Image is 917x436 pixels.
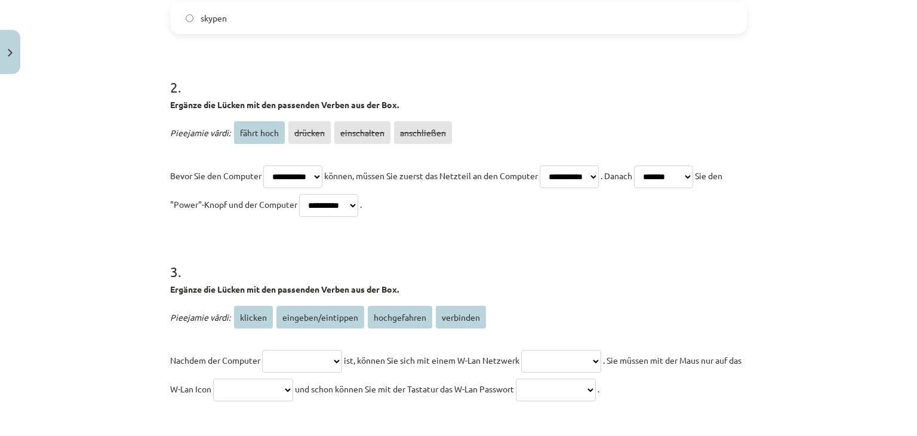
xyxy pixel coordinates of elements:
[394,121,452,144] span: anschließen
[234,306,273,328] span: klicken
[234,121,285,144] span: fährt hoch
[170,355,260,366] span: Nachdem der Computer
[170,127,230,138] span: Pieejamie vārdi:
[201,12,227,24] span: skypen
[324,170,538,181] span: können, müssen Sie zuerst das Netzteil an den Computer
[368,306,432,328] span: hochgefahren
[436,306,486,328] span: verbinden
[295,383,514,394] span: und schon können Sie mit der Tastatur das W-Lan Passwort
[170,170,261,181] span: Bevor Sie den Computer
[8,49,13,57] img: icon-close-lesson-0947bae3869378f0d4975bcd49f059093ad1ed9edebbc8119c70593378902aed.svg
[334,121,390,144] span: einschalten
[186,14,193,22] input: skypen
[170,284,399,294] strong: Ergänze die Lücken mit den passenden Verben aus der Box.
[170,242,747,280] h1: 3 .
[344,355,519,366] span: ist, können Sie sich mit einem W-Lan Netzwerk
[170,58,747,95] h1: 2 .
[170,99,399,110] strong: Ergänze die Lücken mit den passenden Verben aus der Box.
[360,199,362,210] span: .
[598,383,599,394] span: .
[276,306,364,328] span: eingeben/eintippen
[170,312,230,323] span: Pieejamie vārdi:
[601,170,632,181] span: . Danach
[288,121,331,144] span: drücken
